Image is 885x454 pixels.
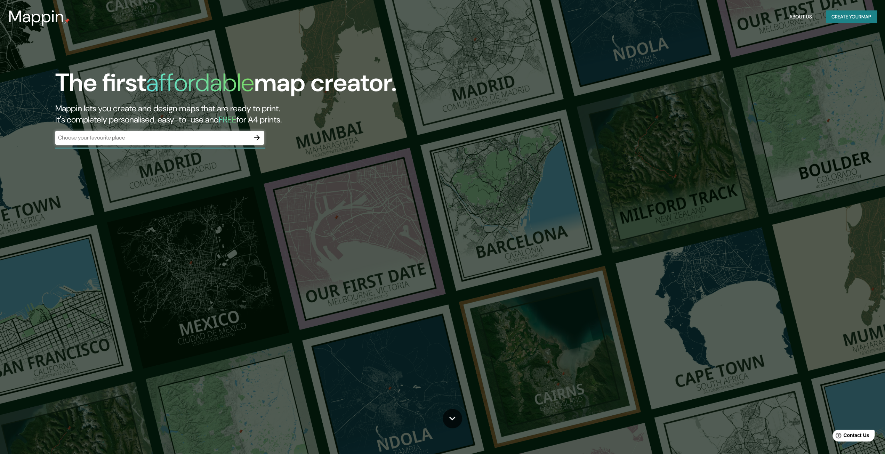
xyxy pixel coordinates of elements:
[55,68,397,103] h1: The first map creator.
[826,10,877,23] button: Create yourmap
[55,134,250,142] input: Choose your favourite place
[8,7,64,26] h3: Mappin
[64,18,70,24] img: mappin-pin
[146,66,254,99] h1: affordable
[55,103,498,125] h2: Mappin lets you create and design maps that are ready to print. It's completely personalised, eas...
[823,427,877,446] iframe: Help widget launcher
[787,10,815,23] button: About Us
[219,114,236,125] h5: FREE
